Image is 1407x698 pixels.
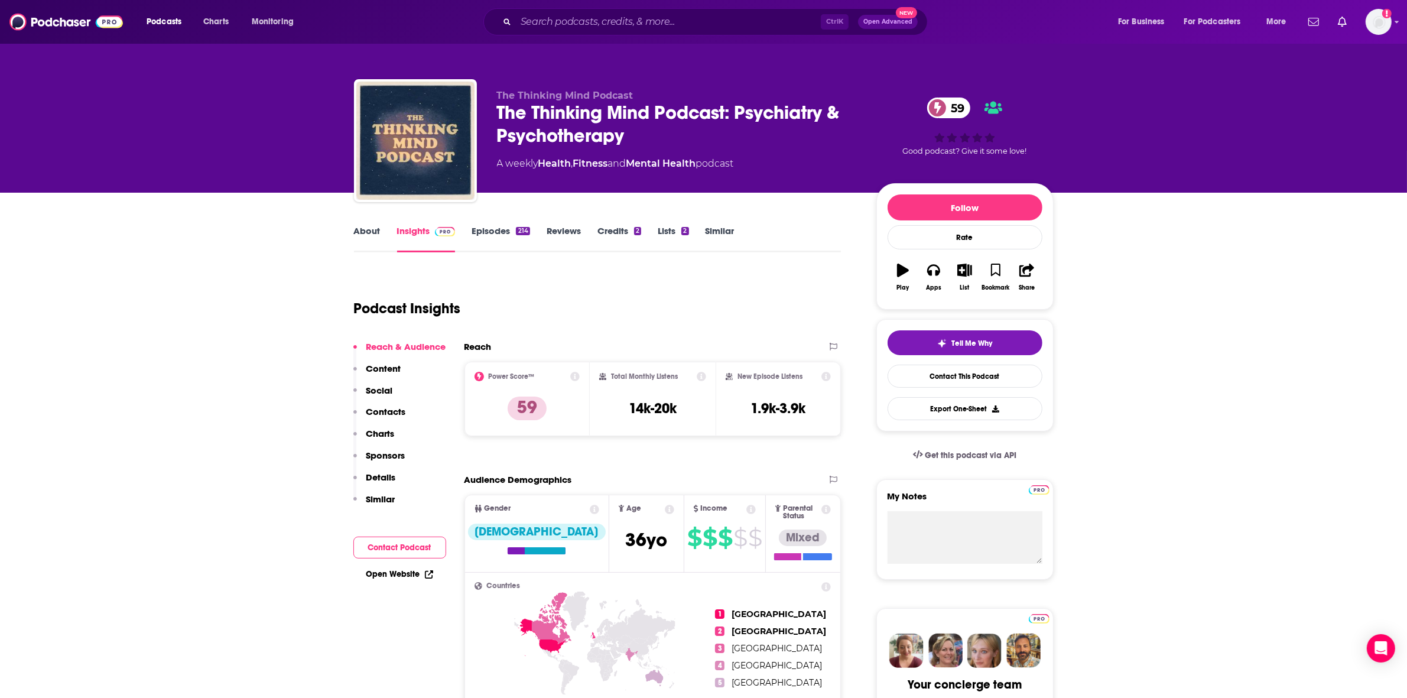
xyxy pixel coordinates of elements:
[888,330,1042,355] button: tell me why sparkleTell Me Why
[366,569,433,579] a: Open Website
[1366,9,1392,35] span: Logged in as evankrask
[888,397,1042,420] button: Export One-Sheet
[608,158,626,169] span: and
[464,474,572,485] h2: Audience Demographics
[435,227,456,236] img: Podchaser Pro
[715,678,724,687] span: 5
[918,256,949,298] button: Apps
[681,227,688,235] div: 2
[487,582,521,590] span: Countries
[949,256,980,298] button: List
[464,341,492,352] h2: Reach
[9,11,123,33] img: Podchaser - Follow, Share and Rate Podcasts
[1177,12,1258,31] button: open menu
[497,90,633,101] span: The Thinking Mind Podcast
[538,158,571,169] a: Health
[472,225,529,252] a: Episodes214
[1382,9,1392,18] svg: Add a profile image
[908,677,1022,692] div: Your concierge team
[732,660,822,671] span: [GEOGRAPHIC_DATA]
[927,98,970,118] a: 59
[687,528,701,547] span: $
[732,609,826,619] span: [GEOGRAPHIC_DATA]
[732,626,826,637] span: [GEOGRAPHIC_DATA]
[1029,614,1049,624] img: Podchaser Pro
[366,472,396,483] p: Details
[715,609,724,619] span: 1
[703,528,717,547] span: $
[1019,284,1035,291] div: Share
[366,385,393,396] p: Social
[353,363,401,385] button: Content
[634,227,641,235] div: 2
[353,406,406,428] button: Contacts
[926,284,941,291] div: Apps
[876,90,1054,163] div: 59Good podcast? Give it some love!
[397,225,456,252] a: InsightsPodchaser Pro
[353,494,395,515] button: Similar
[597,225,641,252] a: Credits2
[252,14,294,30] span: Monitoring
[1006,634,1041,668] img: Jon Profile
[779,530,827,546] div: Mixed
[1258,12,1301,31] button: open menu
[626,505,641,512] span: Age
[982,284,1009,291] div: Bookmark
[715,626,724,636] span: 2
[951,339,992,348] span: Tell Me Why
[888,194,1042,220] button: Follow
[1011,256,1042,298] button: Share
[547,225,581,252] a: Reviews
[888,365,1042,388] a: Contact This Podcast
[1118,14,1165,30] span: For Business
[967,634,1002,668] img: Jules Profile
[888,491,1042,511] label: My Notes
[737,372,802,381] h2: New Episode Listens
[1304,12,1324,32] a: Show notifications dropdown
[489,372,535,381] h2: Power Score™
[629,400,677,417] h3: 14k-20k
[353,341,446,363] button: Reach & Audience
[1029,483,1049,495] a: Pro website
[611,372,678,381] h2: Total Monthly Listens
[896,284,909,291] div: Play
[751,400,806,417] h3: 1.9k-3.9k
[748,528,762,547] span: $
[715,644,724,653] span: 3
[138,12,197,31] button: open menu
[354,225,381,252] a: About
[508,397,547,420] p: 59
[903,147,1027,155] span: Good podcast? Give it some love!
[904,441,1026,470] a: Get this podcast via API
[366,363,401,374] p: Content
[718,528,732,547] span: $
[366,450,405,461] p: Sponsors
[1366,9,1392,35] img: User Profile
[858,15,918,29] button: Open AdvancedNew
[147,14,181,30] span: Podcasts
[573,158,608,169] a: Fitness
[732,677,822,688] span: [GEOGRAPHIC_DATA]
[354,300,461,317] h1: Podcast Insights
[356,82,475,200] img: The Thinking Mind Podcast: Psychiatry & Psychotherapy
[1366,9,1392,35] button: Show profile menu
[928,634,963,668] img: Barbara Profile
[625,528,667,551] span: 36 yo
[960,284,970,291] div: List
[485,505,511,512] span: Gender
[888,256,918,298] button: Play
[203,14,229,30] span: Charts
[1367,634,1395,663] div: Open Intercom Messenger
[516,227,529,235] div: 214
[1029,612,1049,624] a: Pro website
[353,428,395,450] button: Charts
[733,528,747,547] span: $
[1029,485,1049,495] img: Podchaser Pro
[497,157,734,171] div: A weekly podcast
[196,12,236,31] a: Charts
[732,643,822,654] span: [GEOGRAPHIC_DATA]
[706,225,735,252] a: Similar
[1184,14,1241,30] span: For Podcasters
